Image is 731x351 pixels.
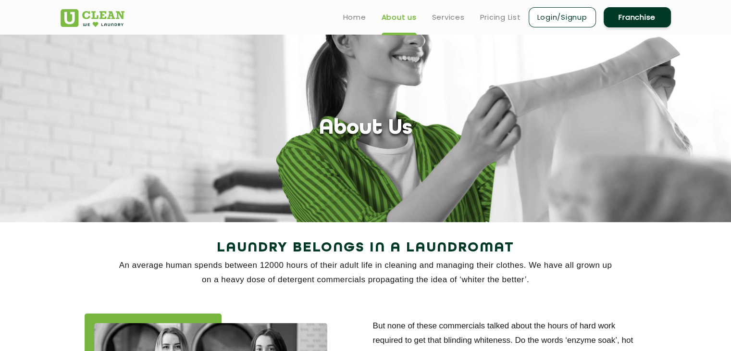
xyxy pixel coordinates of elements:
h2: Laundry Belongs in a Laundromat [61,237,671,260]
a: Login/Signup [529,7,596,27]
a: Pricing List [480,12,521,23]
a: Home [343,12,366,23]
a: About us [382,12,417,23]
p: An average human spends between 12000 hours of their adult life in cleaning and managing their cl... [61,258,671,287]
h1: About Us [319,116,412,141]
a: Franchise [604,7,671,27]
a: Services [432,12,465,23]
img: UClean Laundry and Dry Cleaning [61,9,124,27]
